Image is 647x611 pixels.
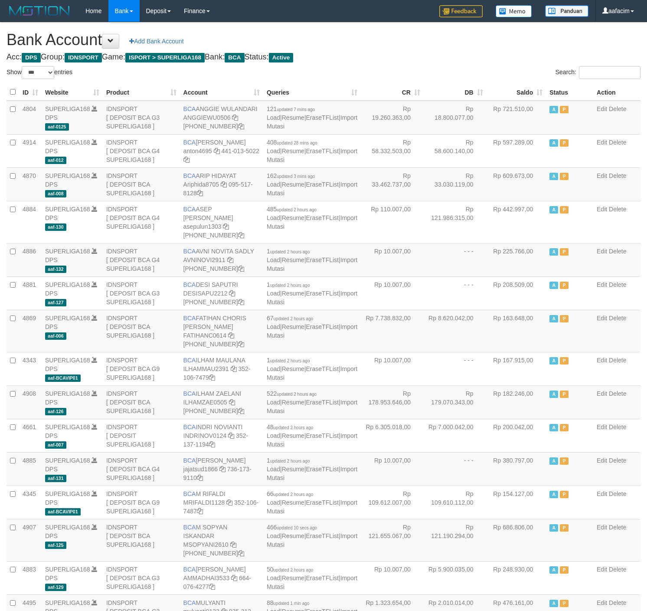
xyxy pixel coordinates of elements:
[609,566,626,573] a: Delete
[263,84,361,101] th: Queries: activate to sort column ascending
[270,250,310,254] span: updated 2 hours ago
[597,315,607,322] a: Edit
[42,134,103,168] td: DPS
[183,248,196,255] span: BCA
[103,243,180,276] td: IDNSPORT [ DEPOSIT BCA G4 SUPERLIGA168 ]
[180,352,263,385] td: ILHAM MAULANA 352-106-7479
[226,499,232,506] a: Copy MRIFALDI1128 to clipboard
[609,105,626,112] a: Delete
[597,139,607,146] a: Edit
[277,141,317,145] span: updated 28 mins ago
[560,357,569,365] span: Paused
[282,575,304,581] a: Resume
[487,352,546,385] td: Rp 167.915,00
[209,583,215,590] a: Copy 6640764277 to clipboard
[45,281,90,288] a: SUPERLIGA168
[306,148,339,154] a: EraseTFList
[103,201,180,243] td: IDNSPORT [ DEPOSIT BCA G4 SUPERLIGA168 ]
[267,281,357,305] span: | | |
[103,168,180,201] td: IDNSPORT [ DEPOSIT BCA SUPERLIGA168 ]
[277,392,317,397] span: updated 2 hours ago
[45,599,90,606] a: SUPERLIGA168
[267,105,357,130] span: | | |
[45,374,81,382] span: aaf-BCAVIP01
[597,490,607,497] a: Edit
[180,419,263,452] td: INDRI NOVIANTI 352-137-1194
[19,201,42,243] td: 4884
[214,148,220,154] a: Copy anton4695 to clipboard
[103,276,180,310] td: IDNSPORT [ DEPOSIT BCA G3 SUPERLIGA168 ]
[183,499,225,506] a: MRIFALDI1128
[424,201,487,243] td: Rp 121.986.315,00
[45,424,90,430] a: SUPERLIGA168
[267,181,280,188] a: Load
[103,84,180,101] th: Product: activate to sort column ascending
[183,357,196,364] span: BCA
[487,84,546,101] th: Saldo: activate to sort column ascending
[42,276,103,310] td: DPS
[424,243,487,276] td: - - -
[609,490,626,497] a: Delete
[597,172,607,179] a: Edit
[267,323,357,339] a: Import Mutasi
[45,248,90,255] a: SUPERLIGA168
[180,310,263,352] td: FATIHAN CHORIS [PERSON_NAME] [PHONE_NUMBER]
[42,243,103,276] td: DPS
[496,5,532,17] img: Button%20Memo.svg
[183,223,222,230] a: asepulun1303
[267,575,280,581] a: Load
[361,352,424,385] td: Rp 10.007,00
[45,357,90,364] a: SUPERLIGA168
[267,466,357,481] a: Import Mutasi
[180,134,263,168] td: [PERSON_NAME] 441-013-5022
[609,457,626,464] a: Delete
[267,172,357,197] span: | | |
[277,207,317,212] span: updated 2 hours ago
[267,532,280,539] a: Load
[267,256,357,272] a: Import Mutasi
[42,352,103,385] td: DPS
[183,290,228,297] a: DESISAPU2212
[560,315,569,322] span: Paused
[267,315,357,339] span: | | |
[7,53,640,62] h4: Acc: Group: Game: Bank: Status:
[361,168,424,201] td: Rp 33.462.737,00
[282,365,304,372] a: Resume
[45,190,66,197] span: aaf-008
[209,374,215,381] a: Copy 3521067479 to clipboard
[306,290,339,297] a: EraseTFList
[267,399,280,406] a: Load
[183,315,196,322] span: BCA
[267,466,280,473] a: Load
[579,66,640,79] input: Search:
[267,323,280,330] a: Load
[45,123,69,131] span: aaf-0125
[183,156,190,163] a: Copy 4410135022 to clipboard
[183,256,225,263] a: AVNINOVI2911
[549,248,558,256] span: Active
[361,310,424,352] td: Rp 7.738.832,00
[238,407,244,414] a: Copy 4062280631 to clipboard
[424,168,487,201] td: Rp 33.030.119,00
[238,550,244,557] a: Copy 4062301418 to clipboard
[361,84,424,101] th: CR: activate to sort column ascending
[45,315,90,322] a: SUPERLIGA168
[103,352,180,385] td: IDNSPORT [ DEPOSIT BCA G9 SUPERLIGA168 ]
[103,134,180,168] td: IDNSPORT [ DEPOSIT BCA G4 SUPERLIGA168 ]
[597,206,607,213] a: Edit
[560,248,569,256] span: Paused
[282,256,304,263] a: Resume
[267,181,357,197] a: Import Mutasi
[19,276,42,310] td: 4881
[282,114,304,121] a: Resume
[183,181,219,188] a: Ariphida8705
[42,385,103,419] td: DPS
[306,181,339,188] a: EraseTFList
[609,206,626,213] a: Delete
[549,282,558,289] span: Active
[231,365,237,372] a: Copy ILHAMMAU2391 to clipboard
[229,399,235,406] a: Copy ILHAMZAE0505 to clipboard
[219,466,225,473] a: Copy jajatsud1866 to clipboard
[227,256,233,263] a: Copy AVNINOVI2911 to clipboard
[180,84,263,101] th: Account: activate to sort column ascending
